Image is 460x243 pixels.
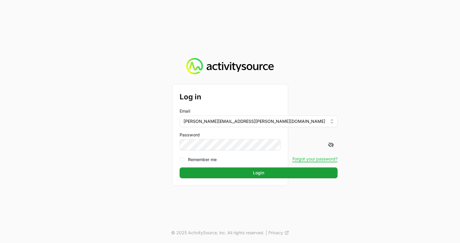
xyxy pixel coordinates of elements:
p: © 2025 ActivitySource, inc. All rights reserved. [171,230,264,236]
label: Password [180,132,338,138]
label: Email [180,108,190,114]
img: Activity Source [186,58,274,75]
label: Remember me [188,157,217,163]
span: [PERSON_NAME][EMAIL_ADDRESS][PERSON_NAME][DOMAIN_NAME] [184,118,325,124]
a: Privacy [268,230,289,236]
h2: Log in [180,92,338,102]
span: | [266,230,267,236]
span: Login [253,169,264,176]
button: [PERSON_NAME][EMAIL_ADDRESS][PERSON_NAME][DOMAIN_NAME] [180,116,338,127]
button: Login [180,167,338,178]
button: Forgot your password? [292,156,338,162]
